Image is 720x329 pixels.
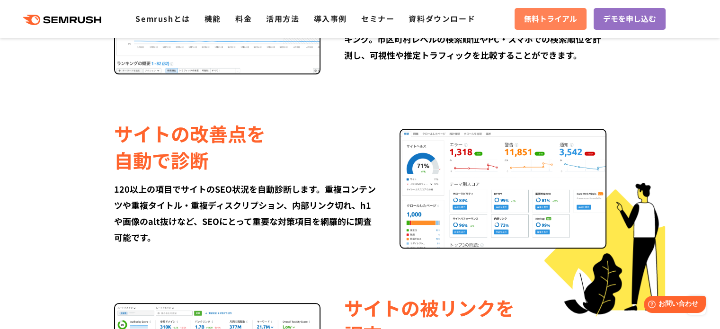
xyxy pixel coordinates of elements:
span: デモを申し込む [603,13,656,25]
iframe: Help widget launcher [636,292,710,319]
a: 活用方法 [266,13,299,24]
a: 機能 [204,13,221,24]
a: 導入事例 [314,13,347,24]
a: 料金 [235,13,252,24]
span: 無料トライアル [524,13,577,25]
a: 資料ダウンロード [409,13,475,24]
a: デモを申し込む [594,8,666,30]
a: 無料トライアル [515,8,587,30]
div: サイトの改善点を 自動で診断 [114,120,376,173]
a: セミナー [361,13,394,24]
div: 120以上の項目でサイトのSEO状況を自動診断します。重複コンテンツや重複タイトル・重複ディスクリプション、内部リンク切れ、h1や画像のalt抜けなど、SEOにとって重要な対策項目を網羅的に調査... [114,181,376,245]
a: Semrushとは [135,13,190,24]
